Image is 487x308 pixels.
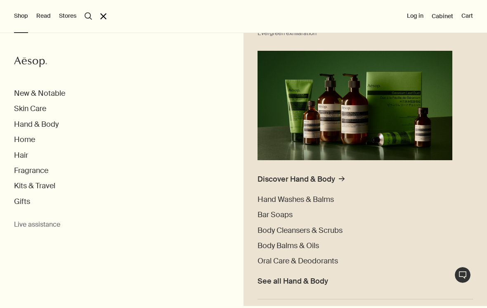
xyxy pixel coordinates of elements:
[407,12,423,20] button: Log in
[258,28,317,38] div: Evergreen exhilaration
[36,12,51,20] button: Read
[258,226,343,235] a: Body Cleansers & Scrubs
[14,151,28,160] button: Hair
[258,195,334,204] a: Hand Washes & Balms
[258,175,345,189] a: Discover Hand & Body
[258,272,328,286] a: See all Hand & Body
[255,16,454,160] a: Geranium Leaf Body Care Evergreen exhilarationFull range of Geranium Leaf products displaying aga...
[258,241,319,251] a: Body Balms & Oils
[14,120,59,129] button: Hand & Body
[14,12,28,20] button: Shop
[14,197,30,206] button: Gifts
[14,166,48,175] button: Fragrance
[14,56,47,68] svg: Aesop
[14,135,35,145] button: Home
[258,256,338,266] a: Oral Care & Deodorants
[461,12,473,20] button: Cart
[12,54,49,72] a: Aesop
[432,12,453,20] a: Cabinet
[100,13,106,19] button: Close the Menu
[59,12,76,20] button: Stores
[454,267,471,283] button: Live Assistance
[258,210,293,220] a: Bar Soaps
[14,104,46,114] button: Skin Care
[14,181,55,191] button: Kits & Travel
[14,220,60,229] button: Live assistance
[258,175,335,184] div: Discover Hand & Body
[258,277,328,286] span: See all Hand & Body
[14,89,65,98] button: New & Notable
[85,12,92,20] button: Open search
